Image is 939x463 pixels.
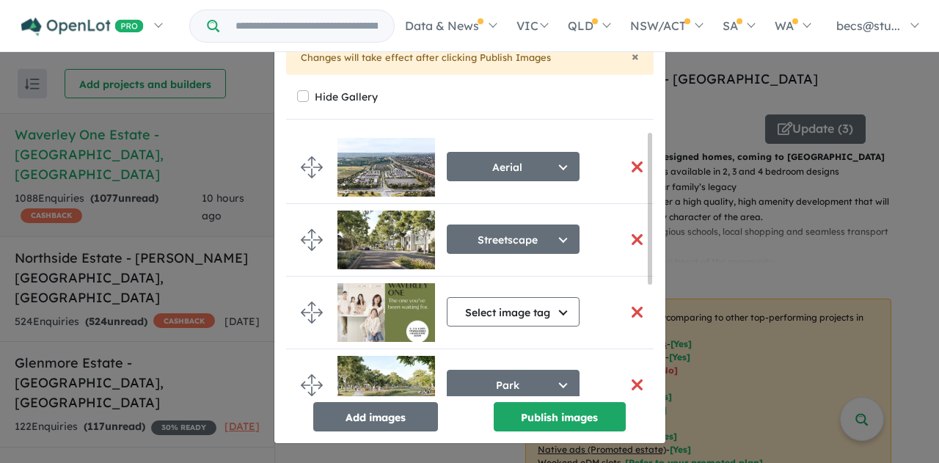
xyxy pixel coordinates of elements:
button: Add images [313,402,438,431]
span: becs@stu... [836,18,900,33]
img: Waverley%20One%20Estate%20-%20Wantirna%20South___1760338761.jpg [337,138,435,197]
img: drag.svg [301,302,323,324]
button: Streetscape [447,225,580,254]
button: Publish images [494,402,626,431]
button: Aerial [447,152,580,181]
img: drag.svg [301,374,323,396]
span: × [632,48,639,65]
label: Hide Gallery [315,87,378,107]
div: Changes will take effect after clicking Publish Images [286,41,654,75]
img: Waverley%20One%20Estate%20-%20Wantirna%20South___1759789493.jpg [337,211,435,269]
img: Openlot PRO Logo White [21,18,144,36]
input: Try estate name, suburb, builder or developer [222,10,391,42]
img: Waverley%20One%20Estate%20-%20Wantirna%20South___1759789494_0.jpg [337,356,435,415]
img: drag.svg [301,229,323,251]
button: Select image tag [447,297,580,327]
img: Waverley%20One%20Estate%20-%20Wantirna%20South___1754011372_0.jpg [337,283,435,342]
button: Park [447,370,580,399]
button: Close [632,50,639,63]
img: drag.svg [301,156,323,178]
